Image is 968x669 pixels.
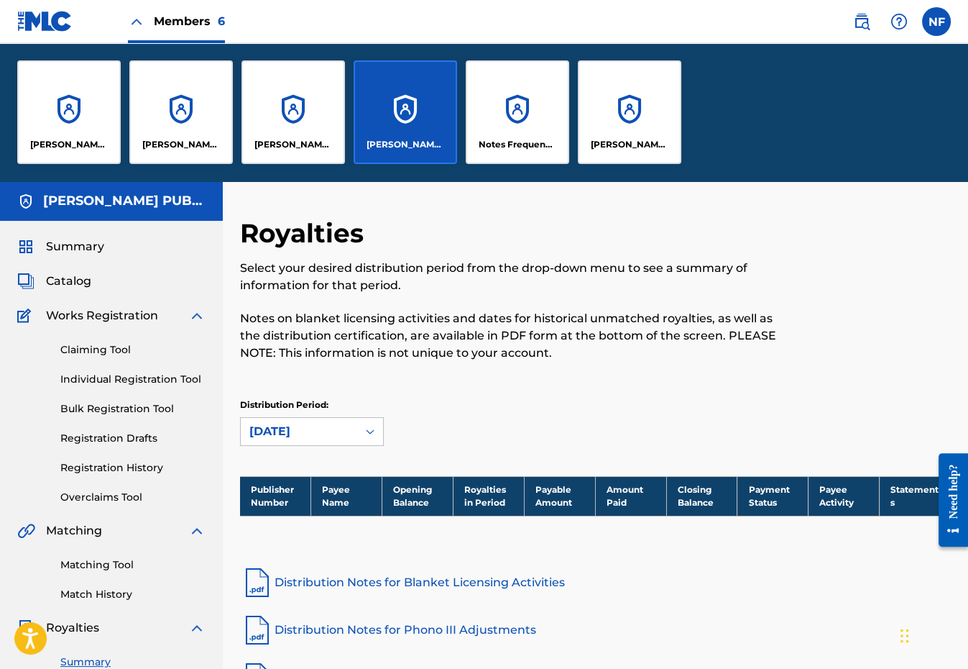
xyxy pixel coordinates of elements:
img: expand [188,307,206,324]
img: Close [128,13,145,30]
span: Matching [46,522,102,540]
a: Overclaims Tool [60,490,206,505]
img: pdf [240,613,275,647]
iframe: Resource Center [928,442,968,558]
a: SummarySummary [17,238,104,255]
p: DEVON VONBALSON PUBLISHING [30,138,109,151]
span: 6 [218,14,225,28]
a: Accounts[PERSON_NAME] PUBLISHING [129,60,233,164]
th: Statements [880,476,951,516]
a: Accounts[PERSON_NAME] PUBLISHIING [354,60,457,164]
div: [DATE] [249,423,349,440]
span: Royalties [46,619,99,637]
img: help [890,13,908,30]
th: Royalties in Period [453,476,525,516]
a: Distribution Notes for Phono III Adjustments [240,613,951,647]
img: expand [188,522,206,540]
a: Registration History [60,460,206,475]
a: CatalogCatalog [17,273,91,290]
p: Notes Frequencies, Inc. [479,138,557,151]
a: Bulk Registration Tool [60,401,206,417]
a: Accounts[PERSON_NAME] PUBLISHING [241,60,345,164]
a: Distribution Notes for Blanket Licensing Activities [240,565,951,600]
p: MITCHELL FOUNTAIN PUBLISHIING [367,138,445,151]
p: MADELINE JARMAN PUBLISHING [254,138,333,151]
span: Catalog [46,273,91,290]
img: Matching [17,522,35,540]
a: Individual Registration Tool [60,372,206,387]
a: Claiming Tool [60,342,206,358]
div: Drag [900,614,909,657]
span: Members [154,13,225,29]
th: Closing Balance [666,476,737,516]
img: pdf [240,565,275,600]
p: Select your desired distribution period from the drop-down menu to see a summary of information f... [240,260,788,294]
img: Accounts [17,193,34,210]
a: Public Search [847,7,876,36]
th: Payee Name [311,476,382,516]
a: Registration Drafts [60,431,206,446]
div: Help [885,7,913,36]
a: Accounts[PERSON_NAME] PUBLISHING [578,60,681,164]
img: expand [188,619,206,637]
img: Royalties [17,619,34,637]
p: Distribution Period: [240,399,384,411]
a: AccountsNotes Frequencies, Inc. [466,60,569,164]
span: Summary [46,238,104,255]
p: Notes on blanket licensing activities and dates for historical unmatched royalties, as well as th... [240,310,788,362]
a: Match History [60,587,206,602]
th: Amount Paid [595,476,666,516]
img: Works Registration [17,307,36,324]
h2: Royalties [240,217,371,250]
iframe: Chat Widget [896,600,968,669]
a: Matching Tool [60,557,206,573]
h5: MITCHELL FOUNTAIN PUBLISHIING [43,193,206,209]
a: Accounts[PERSON_NAME] PUBLISHING [17,60,121,164]
th: Payee Activity [808,476,880,516]
span: Works Registration [46,307,158,324]
img: search [853,13,870,30]
th: Publisher Number [240,476,311,516]
img: Summary [17,238,34,255]
th: Payable Amount [524,476,595,516]
th: Payment Status [737,476,808,516]
p: DILLON BASSE PUBLISHING [142,138,221,151]
div: User Menu [922,7,951,36]
img: MLC Logo [17,11,73,32]
p: TRISTAN DUNCAN PUBLISHING [591,138,669,151]
img: Catalog [17,273,34,290]
th: Opening Balance [382,476,453,516]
